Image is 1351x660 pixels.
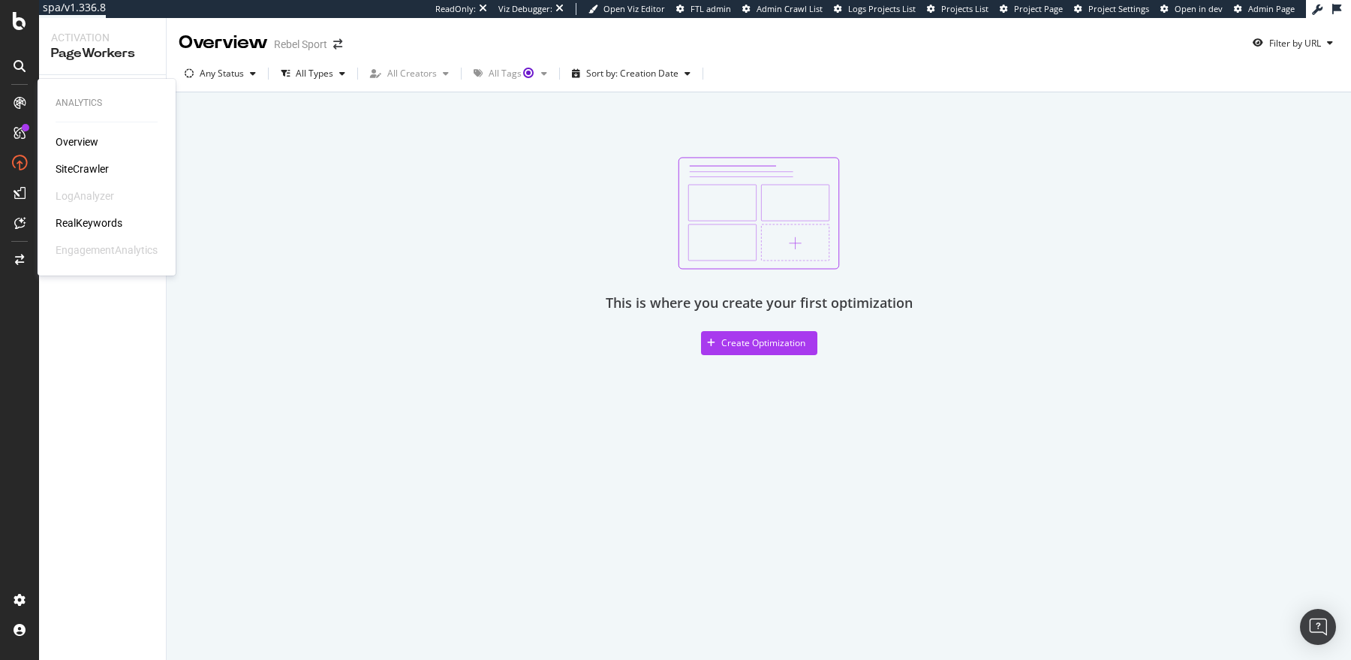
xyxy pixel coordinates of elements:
[1247,31,1339,55] button: Filter by URL
[179,62,262,86] button: Any Status
[468,62,553,86] button: All TagsTooltip anchor
[1175,3,1223,14] span: Open in dev
[676,3,731,15] a: FTL admin
[364,62,455,86] button: All Creators
[721,336,805,349] div: Create Optimization
[179,30,268,56] div: Overview
[296,69,333,78] div: All Types
[56,161,109,176] a: SiteCrawler
[678,157,840,270] img: svg%3e
[691,3,731,14] span: FTL admin
[1234,3,1295,15] a: Admin Page
[588,3,665,15] a: Open Viz Editor
[941,3,988,14] span: Projects List
[1160,3,1223,15] a: Open in dev
[603,3,665,14] span: Open Viz Editor
[435,3,476,15] div: ReadOnly:
[56,243,158,258] div: EngagementAnalytics
[387,69,437,78] div: All Creators
[1000,3,1063,15] a: Project Page
[333,39,342,50] div: arrow-right-arrow-left
[274,37,327,52] div: Rebel Sport
[742,3,823,15] a: Admin Crawl List
[606,294,913,313] div: This is where you create your first optimization
[1088,3,1149,14] span: Project Settings
[51,45,154,62] div: PageWorkers
[275,62,351,86] button: All Types
[1300,609,1336,645] div: Open Intercom Messenger
[757,3,823,14] span: Admin Crawl List
[200,69,244,78] div: Any Status
[498,3,552,15] div: Viz Debugger:
[522,66,535,80] div: Tooltip anchor
[1074,3,1149,15] a: Project Settings
[927,3,988,15] a: Projects List
[1014,3,1063,14] span: Project Page
[586,69,679,78] div: Sort by: Creation Date
[701,331,817,355] button: Create Optimization
[56,188,114,203] div: LogAnalyzer
[848,3,916,14] span: Logs Projects List
[51,30,154,45] div: Activation
[489,69,535,78] div: All Tags
[1248,3,1295,14] span: Admin Page
[1269,37,1321,50] div: Filter by URL
[56,215,122,231] a: RealKeywords
[566,62,697,86] button: Sort by: Creation Date
[834,3,916,15] a: Logs Projects List
[56,97,158,110] div: Analytics
[56,134,98,149] a: Overview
